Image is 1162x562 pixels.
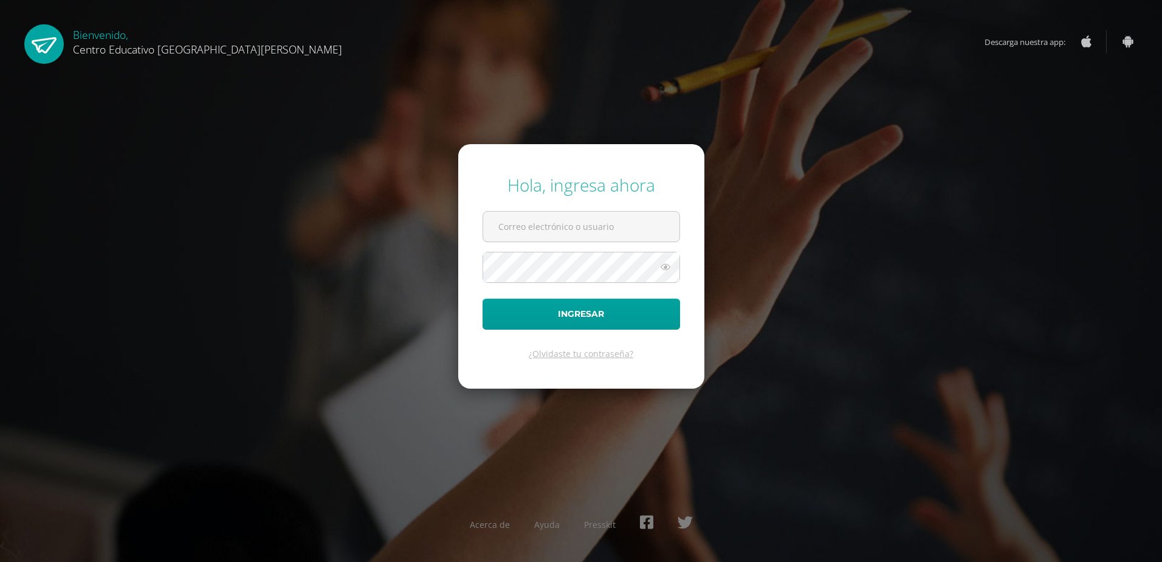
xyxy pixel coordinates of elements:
[470,519,510,530] a: Acerca de
[483,173,680,196] div: Hola, ingresa ahora
[985,30,1078,54] span: Descarga nuestra app:
[73,24,342,57] div: Bienvenido,
[584,519,616,530] a: Presskit
[483,299,680,330] button: Ingresar
[73,42,342,57] span: Centro Educativo [GEOGRAPHIC_DATA][PERSON_NAME]
[534,519,560,530] a: Ayuda
[483,212,679,241] input: Correo electrónico o usuario
[529,348,633,359] a: ¿Olvidaste tu contraseña?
